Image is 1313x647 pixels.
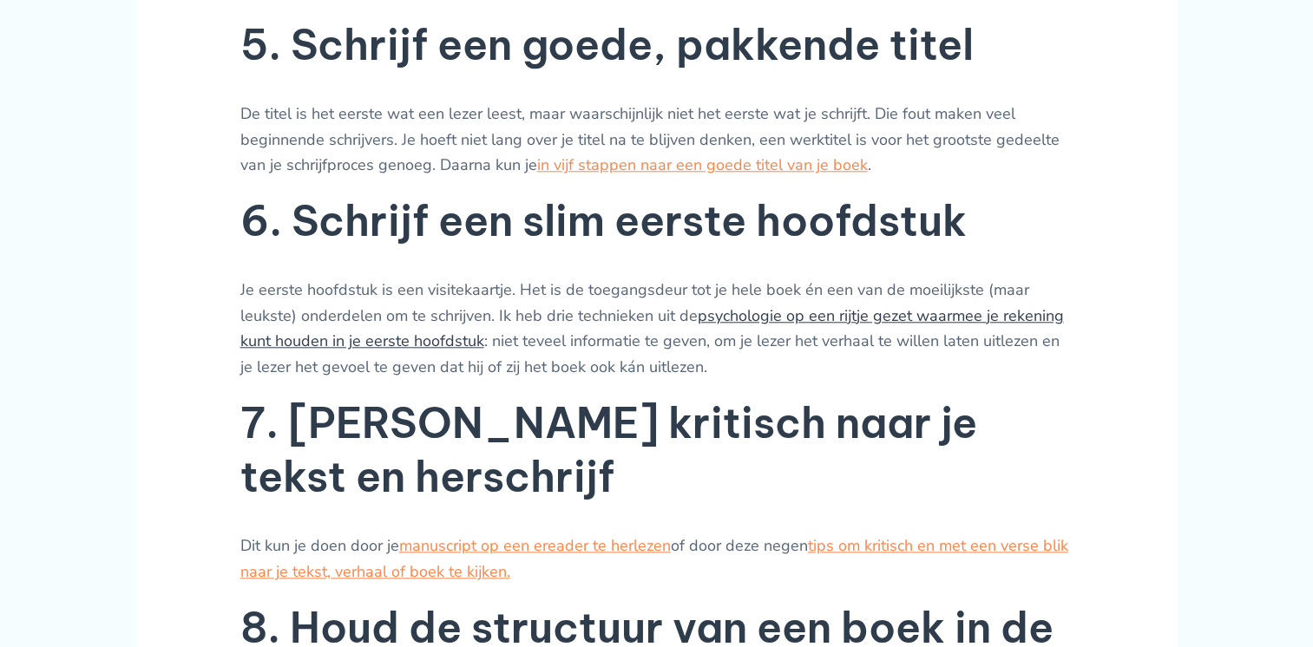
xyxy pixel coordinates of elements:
[240,535,1068,582] a: tips om kritisch en met een verse blik naar je tekst, verhaal of boek te kijken.
[240,533,1073,585] p: Dit kun je doen door je of door deze negen
[399,535,671,556] a: manuscript op een ereader te herlezen
[537,154,868,175] a: in vijf stappen naar een goede titel van je boek
[240,396,1073,505] h2: 7. [PERSON_NAME] kritisch naar je tekst en herschrijf
[240,101,1073,179] p: De titel is het eerste wat een lezer leest, maar waarschijnlijk niet het eerste wat je schrijft. ...
[240,18,1073,72] h2: 5. Schrijf een goede, pakkende titel
[240,194,1073,248] h2: 6. Schrijf een slim eerste hoofdstuk
[240,278,1073,381] p: Je eerste hoofdstuk is een visitekaartje. Het is de toegangsdeur tot je hele boek én een van de m...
